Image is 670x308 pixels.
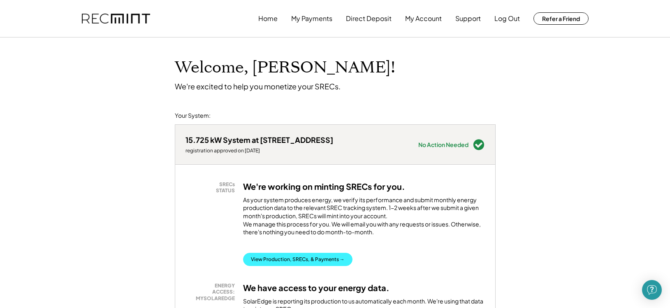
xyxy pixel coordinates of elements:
[405,10,442,27] button: My Account
[455,10,481,27] button: Support
[243,253,352,266] button: View Production, SRECs, & Payments →
[243,181,405,192] h3: We're working on minting SRECs for you.
[291,10,332,27] button: My Payments
[175,112,211,120] div: Your System:
[243,196,485,240] div: As your system produces energy, we verify its performance and submit monthly energy production da...
[185,147,333,154] div: registration approved on [DATE]
[642,280,662,300] div: Open Intercom Messenger
[175,82,341,91] div: We're excited to help you monetize your SRECs.
[243,282,389,293] h3: We have access to your energy data.
[494,10,520,27] button: Log Out
[190,181,235,194] div: SRECs STATUS
[346,10,392,27] button: Direct Deposit
[175,58,395,77] h1: Welcome, [PERSON_NAME]!
[190,282,235,302] div: ENERGY ACCESS: MYSOLAREDGE
[82,14,150,24] img: recmint-logotype%403x.png
[258,10,278,27] button: Home
[533,12,589,25] button: Refer a Friend
[185,135,333,145] div: 15.725 kW System at [STREET_ADDRESS]
[418,142,468,147] div: No Action Needed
